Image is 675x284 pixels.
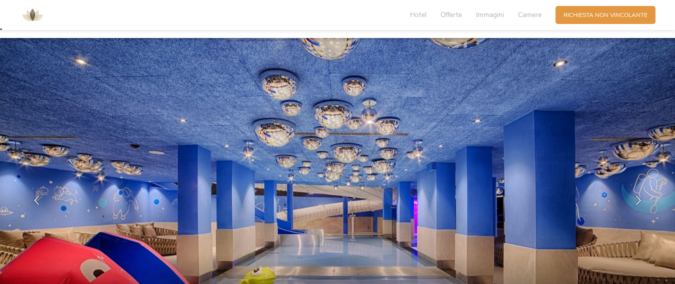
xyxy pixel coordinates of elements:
span: Offerte [440,10,462,19]
a: AMONTI & LUNARIS Wellnessresort [17,12,47,17]
span: Richiesta non vincolante [563,11,647,19]
span: Camere [518,10,541,19]
span: Immagini [476,10,504,19]
span: Hotel [410,10,426,19]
